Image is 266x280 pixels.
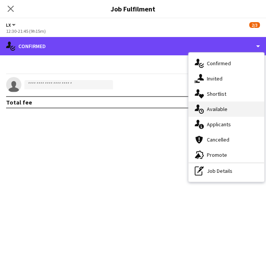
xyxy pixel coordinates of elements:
[6,22,11,28] span: LX
[207,136,229,143] span: Cancelled
[6,98,32,106] div: Total fee
[249,22,260,28] span: 2/3
[207,151,227,158] span: Promote
[6,22,17,28] button: LX
[189,163,264,179] div: Job Details
[6,28,260,34] div: 12:30-21:45 (9h15m)
[207,90,226,97] span: Shortlist
[207,106,227,113] span: Available
[207,75,222,82] span: Invited
[207,60,231,67] span: Confirmed
[207,121,231,128] span: Applicants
